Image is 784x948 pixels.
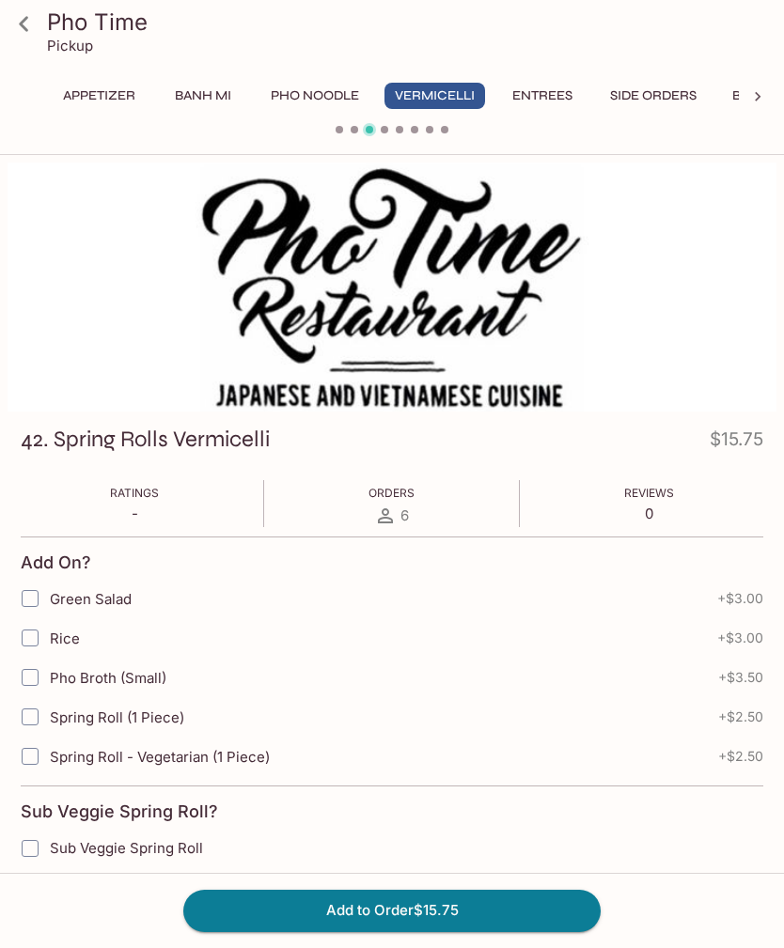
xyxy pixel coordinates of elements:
[717,591,763,606] span: + $3.00
[21,552,91,573] h4: Add On?
[718,749,763,764] span: + $2.50
[718,670,763,685] span: + $3.50
[717,630,763,645] span: + $3.00
[50,669,166,687] span: Pho Broth (Small)
[600,83,707,109] button: Side Orders
[21,801,218,822] h4: Sub Veggie Spring Roll?
[50,708,184,726] span: Spring Roll (1 Piece)
[384,83,485,109] button: Vermicelli
[710,425,763,461] h4: $15.75
[50,748,270,766] span: Spring Roll - Vegetarian (1 Piece)
[183,890,601,931] button: Add to Order$15.75
[47,37,93,54] p: Pickup
[260,83,369,109] button: Pho Noodle
[50,590,132,608] span: Green Salad
[53,83,146,109] button: Appetizer
[50,629,80,647] span: Rice
[47,8,769,37] h3: Pho Time
[624,486,674,500] span: Reviews
[110,486,159,500] span: Ratings
[400,506,409,524] span: 6
[368,486,415,500] span: Orders
[110,505,159,522] p: -
[50,839,203,857] span: Sub Veggie Spring Roll
[500,83,585,109] button: Entrees
[718,709,763,724] span: + $2.50
[624,505,674,522] p: 0
[8,163,776,412] div: 42. Spring Rolls Vermicelli
[161,83,245,109] button: Banh Mi
[21,425,270,454] h3: 42. Spring Rolls Vermicelli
